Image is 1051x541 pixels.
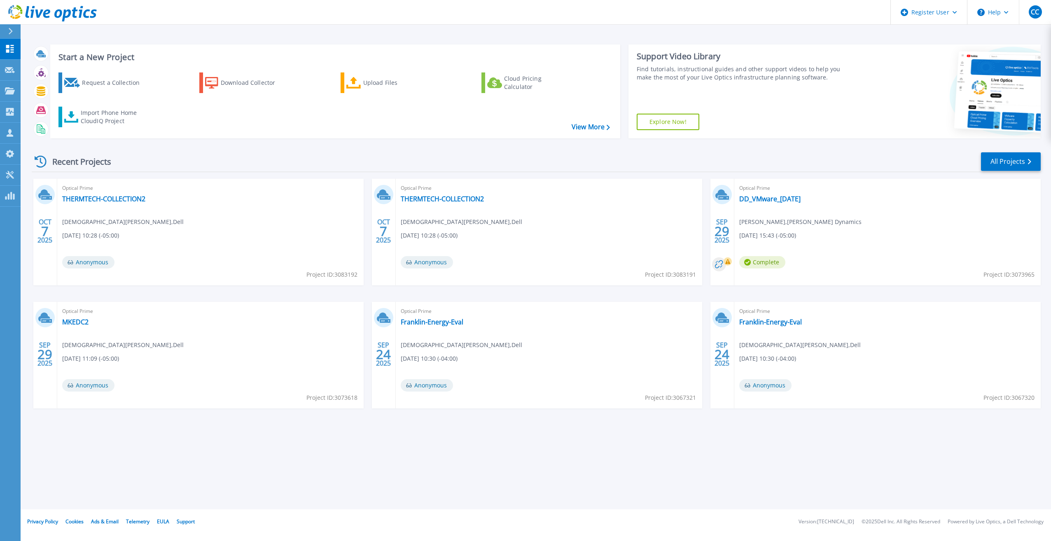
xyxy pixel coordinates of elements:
[81,109,145,125] div: Import Phone Home CloudIQ Project
[221,75,287,91] div: Download Collector
[739,318,802,326] a: Franklin-Energy-Eval
[739,307,1036,316] span: Optical Prime
[714,339,730,369] div: SEP 2025
[481,72,573,93] a: Cloud Pricing Calculator
[637,65,850,82] div: Find tutorials, instructional guides and other support videos to help you make the most of your L...
[58,53,610,62] h3: Start a New Project
[62,231,119,240] span: [DATE] 10:28 (-05:00)
[739,184,1036,193] span: Optical Prime
[401,379,453,392] span: Anonymous
[62,318,89,326] a: MKEDC2
[65,518,84,525] a: Cookies
[306,393,357,402] span: Project ID: 3073618
[91,518,119,525] a: Ads & Email
[32,152,122,172] div: Recent Projects
[62,307,359,316] span: Optical Prime
[62,354,119,363] span: [DATE] 11:09 (-05:00)
[199,72,291,93] a: Download Collector
[401,256,453,268] span: Anonymous
[380,228,387,235] span: 7
[37,216,53,246] div: OCT 2025
[177,518,195,525] a: Support
[645,270,696,279] span: Project ID: 3083191
[401,340,522,350] span: [DEMOGRAPHIC_DATA][PERSON_NAME] , Dell
[157,518,169,525] a: EULA
[739,379,792,392] span: Anonymous
[983,393,1035,402] span: Project ID: 3067320
[981,152,1041,171] a: All Projects
[401,195,484,203] a: THERMTECH-COLLECTION2
[37,351,52,358] span: 29
[306,270,357,279] span: Project ID: 3083192
[41,228,49,235] span: 7
[948,519,1044,525] li: Powered by Live Optics, a Dell Technology
[401,231,458,240] span: [DATE] 10:28 (-05:00)
[62,217,184,226] span: [DEMOGRAPHIC_DATA][PERSON_NAME] , Dell
[715,351,729,358] span: 24
[739,231,796,240] span: [DATE] 15:43 (-05:00)
[376,351,391,358] span: 24
[376,339,391,369] div: SEP 2025
[637,51,850,62] div: Support Video Library
[739,256,785,268] span: Complete
[637,114,699,130] a: Explore Now!
[799,519,854,525] li: Version: [TECHNICAL_ID]
[82,75,148,91] div: Request a Collection
[62,195,145,203] a: THERMTECH-COLLECTION2
[376,216,391,246] div: OCT 2025
[983,270,1035,279] span: Project ID: 3073965
[363,75,429,91] div: Upload Files
[126,518,149,525] a: Telemetry
[62,184,359,193] span: Optical Prime
[401,217,522,226] span: [DEMOGRAPHIC_DATA][PERSON_NAME] , Dell
[714,216,730,246] div: SEP 2025
[401,184,697,193] span: Optical Prime
[27,518,58,525] a: Privacy Policy
[341,72,432,93] a: Upload Files
[62,379,114,392] span: Anonymous
[62,256,114,268] span: Anonymous
[739,354,796,363] span: [DATE] 10:30 (-04:00)
[739,217,862,226] span: [PERSON_NAME] , [PERSON_NAME] Dynamics
[58,72,150,93] a: Request a Collection
[572,123,610,131] a: View More
[401,318,463,326] a: Franklin-Energy-Eval
[62,340,184,350] span: [DEMOGRAPHIC_DATA][PERSON_NAME] , Dell
[401,307,697,316] span: Optical Prime
[715,228,729,235] span: 29
[504,75,570,91] div: Cloud Pricing Calculator
[739,195,801,203] a: DD_VMware_[DATE]
[401,354,458,363] span: [DATE] 10:30 (-04:00)
[1031,9,1039,15] span: CC
[645,393,696,402] span: Project ID: 3067321
[739,340,861,350] span: [DEMOGRAPHIC_DATA][PERSON_NAME] , Dell
[37,339,53,369] div: SEP 2025
[862,519,940,525] li: © 2025 Dell Inc. All Rights Reserved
